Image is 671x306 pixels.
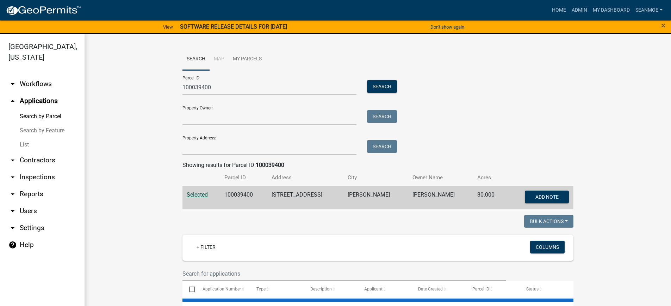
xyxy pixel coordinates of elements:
[304,281,358,298] datatable-header-cell: Description
[530,241,565,253] button: Columns
[182,161,573,169] div: Showing results for Parcel ID:
[203,287,241,292] span: Application Number
[267,186,343,209] td: [STREET_ADDRESS]
[428,21,467,33] button: Don't show again
[473,169,506,186] th: Acres
[343,169,408,186] th: City
[525,191,569,203] button: Add Note
[519,281,573,298] datatable-header-cell: Status
[229,48,266,71] a: My Parcels
[358,281,411,298] datatable-header-cell: Applicant
[367,80,397,93] button: Search
[526,287,539,292] span: Status
[524,215,573,228] button: Bulk Actions
[8,241,17,249] i: help
[367,140,397,153] button: Search
[8,97,17,105] i: arrow_drop_up
[256,287,266,292] span: Type
[220,169,267,186] th: Parcel ID
[465,281,519,298] datatable-header-cell: Parcel ID
[8,80,17,88] i: arrow_drop_down
[473,186,506,209] td: 80.000
[661,21,666,30] button: Close
[418,287,443,292] span: Date Created
[8,207,17,215] i: arrow_drop_down
[187,191,208,198] a: Selected
[182,48,210,71] a: Search
[250,281,304,298] datatable-header-cell: Type
[549,4,569,17] a: Home
[367,110,397,123] button: Search
[182,281,196,298] datatable-header-cell: Select
[343,186,408,209] td: [PERSON_NAME]
[364,287,383,292] span: Applicant
[8,173,17,181] i: arrow_drop_down
[411,281,465,298] datatable-header-cell: Date Created
[191,241,221,253] a: + Filter
[661,20,666,30] span: ×
[310,287,332,292] span: Description
[633,4,665,17] a: SeanMoe
[472,287,489,292] span: Parcel ID
[569,4,590,17] a: Admin
[408,186,473,209] td: [PERSON_NAME]
[256,162,284,168] strong: 100039400
[408,169,473,186] th: Owner Name
[267,169,343,186] th: Address
[160,21,176,33] a: View
[182,266,507,281] input: Search for applications
[220,186,267,209] td: 100039400
[535,194,559,199] span: Add Note
[590,4,633,17] a: My Dashboard
[196,281,250,298] datatable-header-cell: Application Number
[8,156,17,164] i: arrow_drop_down
[8,190,17,198] i: arrow_drop_down
[180,23,287,30] strong: SOFTWARE RELEASE DETAILS FOR [DATE]
[8,224,17,232] i: arrow_drop_down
